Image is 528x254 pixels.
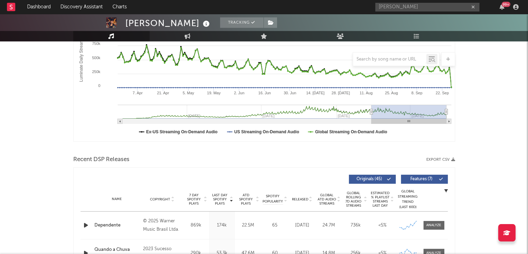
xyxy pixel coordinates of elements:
div: 174k [211,222,233,229]
span: Recent DSP Releases [73,156,129,164]
span: Originals ( 45 ) [353,177,385,181]
div: 22.5M [237,222,259,229]
span: Last Day Spotify Plays [211,193,229,206]
div: Global Streaming Trend (Last 60D) [397,189,418,210]
text: Ex-US Streaming On-Demand Audio [146,129,218,134]
text: 0 [98,84,100,88]
text: 250k [92,70,100,74]
a: Dependente [94,222,140,229]
span: Global Rolling 7D Audio Streams [344,191,363,208]
text: US Streaming On-Demand Audio [234,129,299,134]
text: 30. Jun [284,91,296,95]
div: <5% [371,222,394,229]
span: Copyright [150,197,170,201]
span: Released [292,197,308,201]
div: [PERSON_NAME] [125,17,211,29]
button: 99+ [500,4,504,10]
span: Spotify Popularity [262,194,283,204]
text: 8. Sep [411,91,422,95]
text: 25. Aug [385,91,397,95]
button: Tracking [220,17,263,28]
div: 99 + [502,2,510,7]
text: 750k [92,41,100,46]
text: 28. [DATE] [331,91,350,95]
text: 7. Apr [133,91,143,95]
span: Estimated % Playlist Streams Last Day [371,191,390,208]
span: ATD Spotify Plays [237,193,255,206]
text: 5. May [183,91,194,95]
text: 21. Apr [157,91,169,95]
text: 14. [DATE] [306,91,324,95]
text: 22. Sep [435,91,449,95]
button: Export CSV [426,158,455,162]
text: 16. Jun [258,91,271,95]
input: Search by song name or URL [353,57,426,62]
span: Features ( 7 ) [405,177,437,181]
text: 2. Jun [234,91,244,95]
div: 65 [263,222,287,229]
span: 7 Day Spotify Plays [185,193,203,206]
div: © 2025 Warner Music Brasil Ltda. [143,217,181,234]
div: Name [94,197,140,202]
div: 869k [185,222,207,229]
svg: Luminate Daily Consumption [74,2,455,141]
button: Originals(45) [349,175,396,184]
input: Search for artists [375,3,479,11]
text: 11. Aug [359,91,372,95]
button: Features(7) [401,175,448,184]
span: Global ATD Audio Streams [317,193,336,206]
text: Luminate Daily Streams [79,38,84,82]
div: 24.7M [317,222,341,229]
div: [DATE] [291,222,314,229]
div: 736k [344,222,367,229]
text: Global Streaming On-Demand Audio [315,129,387,134]
text: 19. May [207,91,221,95]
